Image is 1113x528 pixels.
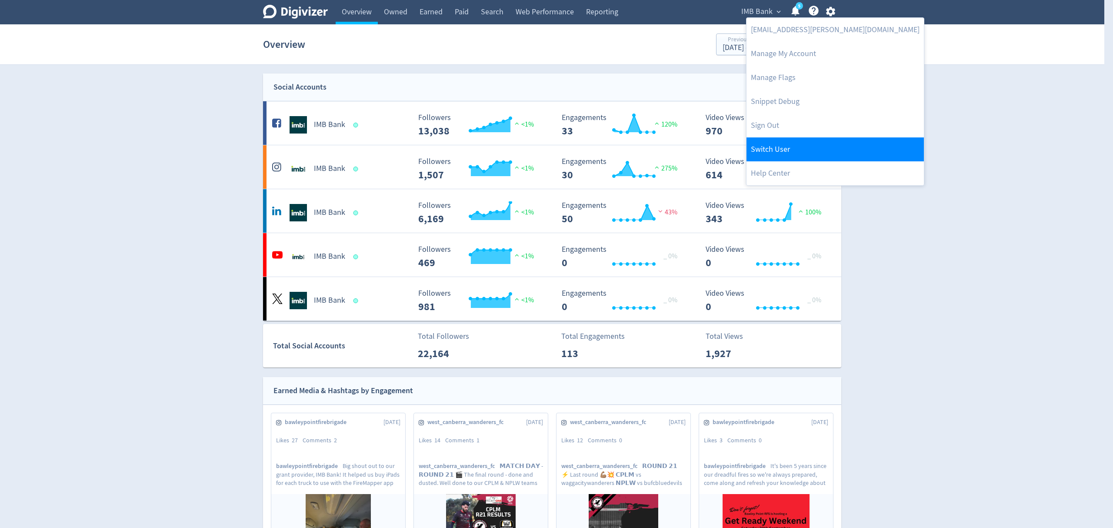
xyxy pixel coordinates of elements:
a: Switch User [746,137,924,161]
a: Help Center [746,161,924,185]
a: Manage Flags [746,66,924,90]
a: Snippet Debug [746,90,924,114]
a: [EMAIL_ADDRESS][PERSON_NAME][DOMAIN_NAME] [746,18,924,42]
a: Log out [746,114,924,137]
a: Manage My Account [746,42,924,66]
